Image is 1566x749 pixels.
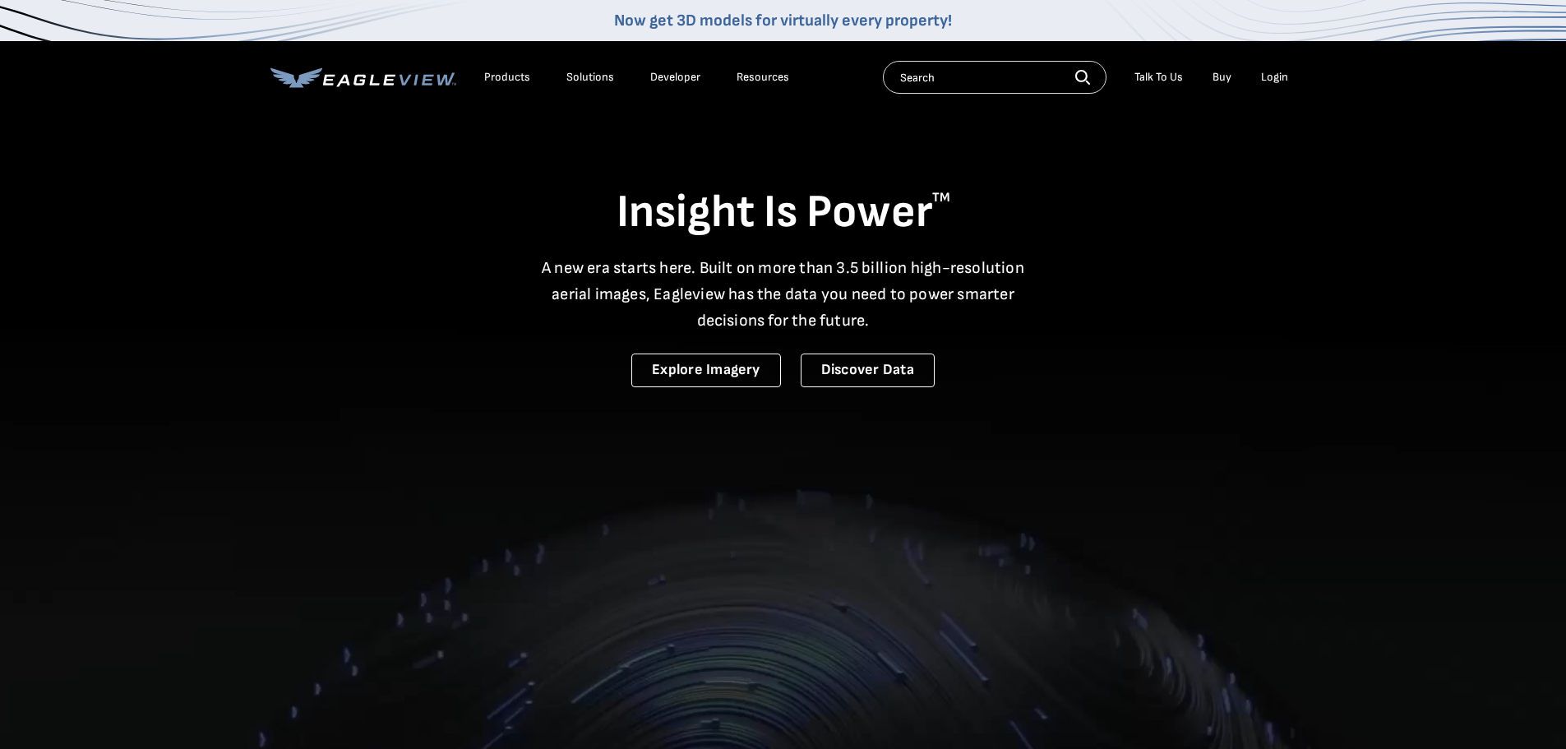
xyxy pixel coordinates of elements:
div: Resources [737,70,789,85]
div: Talk To Us [1134,70,1183,85]
a: Developer [650,70,700,85]
p: A new era starts here. Built on more than 3.5 billion high-resolution aerial images, Eagleview ha... [532,255,1035,334]
a: Now get 3D models for virtually every property! [614,11,952,30]
a: Buy [1213,70,1231,85]
div: Products [484,70,530,85]
a: Discover Data [801,354,935,387]
h1: Insight Is Power [270,184,1296,242]
div: Login [1261,70,1288,85]
input: Search [883,61,1106,94]
sup: TM [932,190,950,206]
div: Solutions [566,70,614,85]
a: Explore Imagery [631,354,781,387]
